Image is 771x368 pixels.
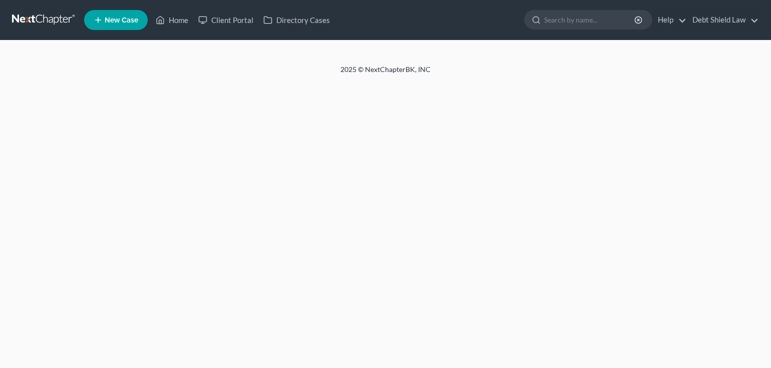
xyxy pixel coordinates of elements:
a: Debt Shield Law [687,11,758,29]
span: New Case [105,16,138,24]
a: Help [653,11,686,29]
a: Client Portal [193,11,258,29]
div: 2025 © NextChapterBK, INC [100,64,671,82]
input: Search by name... [544,10,636,29]
a: Home [151,11,193,29]
a: Directory Cases [258,11,335,29]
